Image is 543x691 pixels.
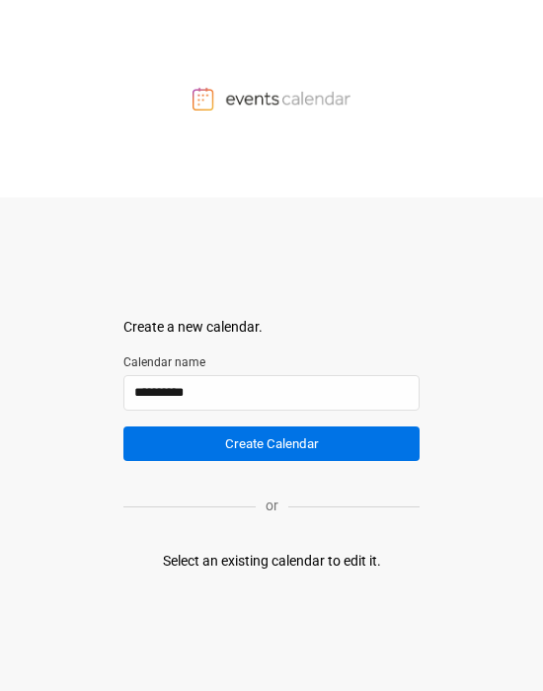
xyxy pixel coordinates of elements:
label: Calendar name [123,353,420,371]
button: Create Calendar [123,426,420,461]
div: Select an existing calendar to edit it. [163,551,381,572]
p: or [256,496,288,516]
img: Events Calendar [193,87,350,111]
div: Create a new calendar. [123,317,420,338]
